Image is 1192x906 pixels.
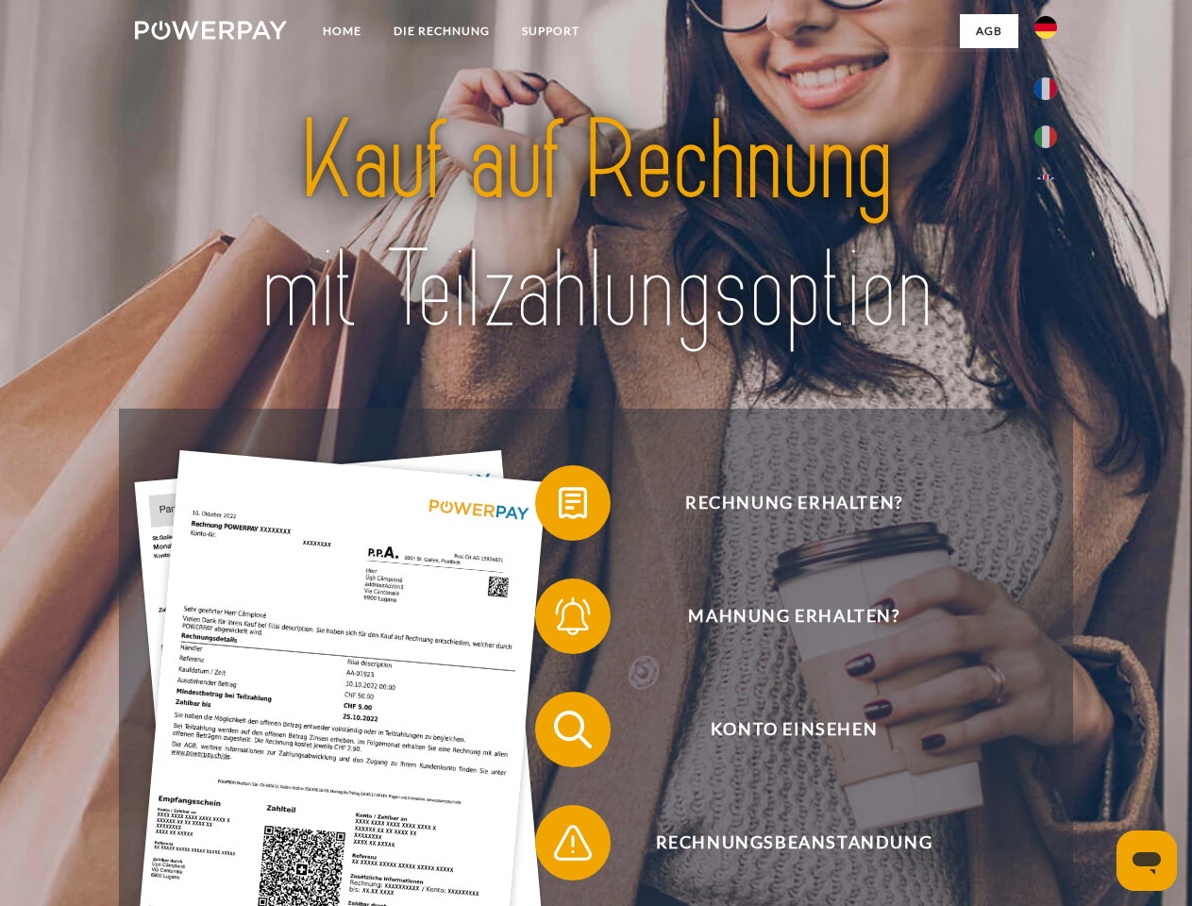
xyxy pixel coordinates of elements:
[1034,175,1057,197] img: en
[562,805,1025,881] span: Rechnungsbeanstandung
[307,14,378,48] a: Home
[549,479,596,527] img: qb_bill.svg
[535,692,1026,767] button: Konto einsehen
[1034,77,1057,100] img: fr
[960,14,1018,48] a: agb
[378,14,506,48] a: DIE RECHNUNG
[764,47,1018,81] a: AGB (Kauf auf Rechnung)
[180,91,1012,361] img: title-powerpay_de.svg
[1034,16,1057,39] img: de
[535,805,1026,881] button: Rechnungsbeanstandung
[562,692,1025,767] span: Konto einsehen
[549,706,596,753] img: qb_search.svg
[535,579,1026,654] button: Mahnung erhalten?
[1116,830,1177,891] iframe: Schaltfläche zum Öffnen des Messaging-Fensters
[506,14,596,48] a: SUPPORT
[562,465,1025,541] span: Rechnung erhalten?
[1034,126,1057,148] img: it
[562,579,1025,654] span: Mahnung erhalten?
[135,21,287,40] img: logo-powerpay-white.svg
[535,465,1026,541] button: Rechnung erhalten?
[549,819,596,866] img: qb_warning.svg
[549,593,596,640] img: qb_bell.svg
